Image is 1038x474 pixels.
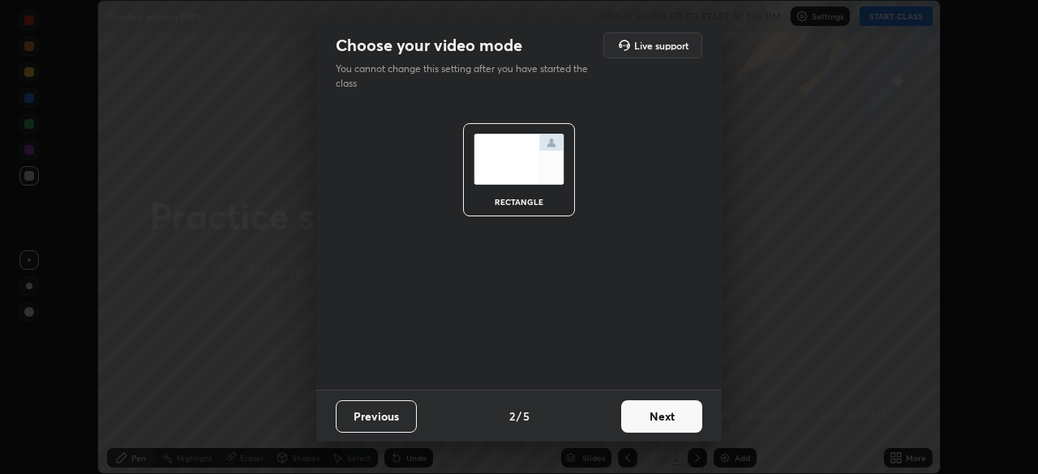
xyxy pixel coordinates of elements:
[487,198,551,206] div: rectangle
[509,408,515,425] h4: 2
[336,35,522,56] h2: Choose your video mode
[621,400,702,433] button: Next
[517,408,521,425] h4: /
[634,41,688,50] h5: Live support
[523,408,530,425] h4: 5
[474,134,564,185] img: normalScreenIcon.ae25ed63.svg
[336,62,598,91] p: You cannot change this setting after you have started the class
[336,400,417,433] button: Previous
